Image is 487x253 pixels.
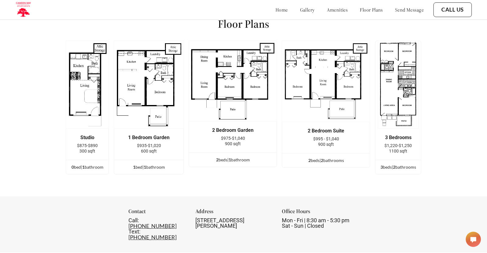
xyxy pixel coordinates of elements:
div: bed | bathroom [66,164,109,170]
span: 900 sqft [318,142,334,147]
span: 1 [229,157,231,162]
span: 600 sqft [141,149,157,153]
img: camden_logo.png [15,2,31,18]
span: 2 [308,158,311,163]
span: 1 [133,164,135,170]
div: Studio [75,135,100,140]
div: bed | bathroom [114,164,184,170]
span: $975-$1,040 [221,136,245,141]
span: $1,220-$1,250 [384,143,412,148]
img: example [66,40,109,129]
a: [PHONE_NUMBER] [128,223,177,229]
div: Office Hours [282,209,359,218]
span: Text: [128,228,140,235]
h1: Floor Plans [218,17,269,31]
div: 3 Bedrooms [384,135,412,140]
span: 2 [216,157,219,162]
div: 2 Bedroom Suite [291,128,361,134]
span: 1 [144,164,146,170]
div: bed s | bathroom [189,156,277,163]
span: 1100 sqft [389,149,407,153]
span: 900 sqft [225,141,241,146]
div: Contact [128,209,186,218]
span: $875-$890 [77,143,98,148]
a: gallery [300,7,315,13]
div: bed s | bathroom s [282,157,370,164]
span: Call: [128,217,139,223]
span: 3 [380,164,383,170]
button: Call Us [433,2,472,17]
div: Mon - Fri | 8:30 am - 5:30 pm [282,218,359,229]
span: 0 [72,164,74,170]
a: send message [395,7,424,13]
img: example [378,40,419,129]
span: 1 [82,164,85,170]
span: 2 [321,158,323,163]
div: [STREET_ADDRESS][PERSON_NAME] [195,218,272,229]
a: floor plans [360,7,383,13]
a: Call Us [441,6,464,13]
a: home [275,7,288,13]
span: $995 - $1,040 [313,136,339,141]
img: example [189,40,277,121]
span: $935-$1,020 [137,143,161,148]
a: amenities [327,7,348,13]
div: 2 Bedroom Garden [198,128,268,133]
span: Sat - Sun | Closed [282,223,324,229]
a: [PHONE_NUMBER] [128,234,177,241]
span: 300 sqft [79,149,95,153]
div: bed s | bathroom s [375,164,421,170]
span: 2 [393,164,395,170]
img: example [282,40,370,122]
img: example [114,40,184,129]
div: Address [195,209,272,218]
div: 1 Bedroom Garden [123,135,174,140]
